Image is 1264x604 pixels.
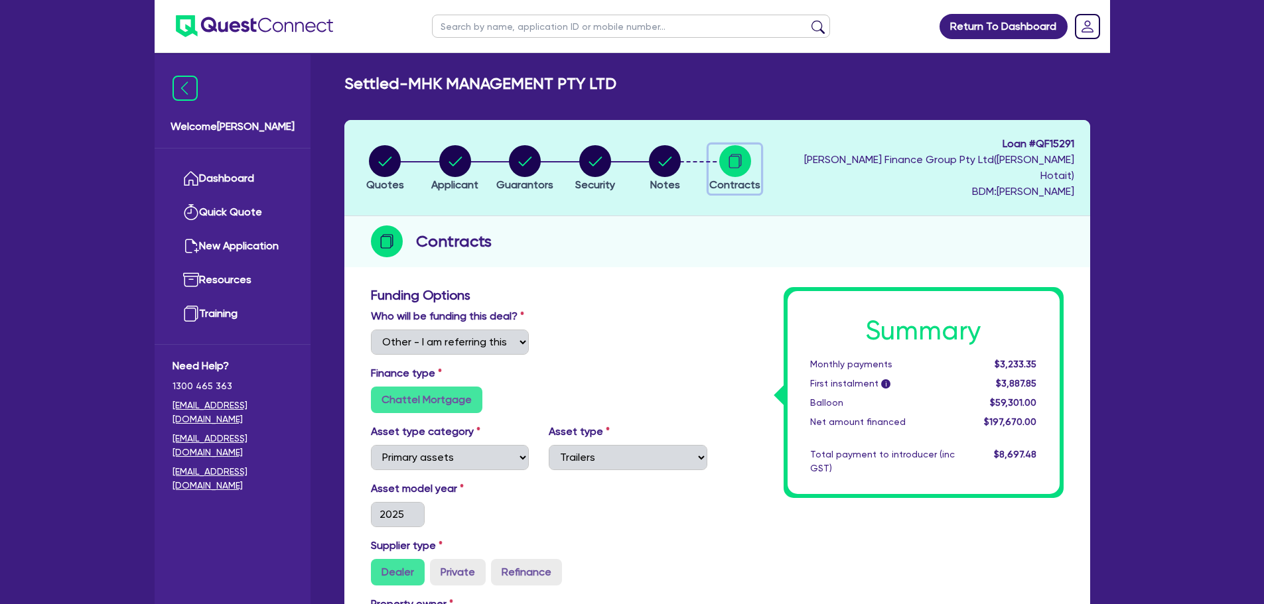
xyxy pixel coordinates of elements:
span: BDM: [PERSON_NAME] [774,184,1074,200]
span: Contracts [709,178,760,191]
a: Resources [173,263,293,297]
div: First instalment [800,377,965,391]
span: Guarantors [496,178,553,191]
a: Dashboard [173,162,293,196]
label: Who will be funding this deal? [371,308,524,324]
a: [EMAIL_ADDRESS][DOMAIN_NAME] [173,432,293,459]
button: Security [575,145,616,194]
span: [PERSON_NAME] Finance Group Pty Ltd ( [PERSON_NAME] Hotait ) [804,153,1074,182]
label: Asset type category [371,424,480,440]
label: Asset model year [361,481,539,497]
span: Welcome [PERSON_NAME] [171,119,295,135]
label: Refinance [491,559,562,585]
span: $59,301.00 [990,397,1036,408]
img: training [183,306,199,322]
a: Dropdown toggle [1070,9,1105,44]
button: Applicant [431,145,479,194]
a: [EMAIL_ADDRESS][DOMAIN_NAME] [173,465,293,493]
button: Contracts [709,145,761,194]
a: Quick Quote [173,196,293,229]
span: Applicant [431,178,478,191]
img: new-application [183,238,199,254]
button: Notes [648,145,681,194]
span: Need Help? [173,358,293,374]
h2: Settled - MHK MANAGEMENT PTY LTD [344,74,616,93]
div: Total payment to introducer (inc GST) [800,448,965,475]
label: Finance type [371,365,442,381]
a: New Application [173,229,293,263]
label: Supplier type [371,538,443,554]
span: $8,697.48 [994,449,1036,459]
span: Quotes [366,178,404,191]
a: Training [173,297,293,331]
input: Search by name, application ID or mobile number... [432,15,830,38]
span: $3,887.85 [996,378,1036,389]
img: quick-quote [183,204,199,220]
button: Quotes [366,145,405,194]
label: Asset type [549,424,610,440]
h1: Summary [810,315,1037,347]
span: $3,233.35 [995,359,1036,369]
img: step-icon [371,225,403,257]
span: Loan # QF15291 [774,136,1074,152]
img: icon-menu-close [173,76,198,101]
img: resources [183,272,199,288]
button: Guarantors [496,145,554,194]
span: 1300 465 363 [173,379,293,393]
a: Return To Dashboard [940,14,1068,39]
div: Monthly payments [800,357,965,371]
label: Private [430,559,486,585]
span: Notes [650,178,680,191]
label: Dealer [371,559,425,585]
label: Chattel Mortgage [371,387,482,413]
span: Security [575,178,615,191]
h3: Funding Options [371,287,707,303]
a: [EMAIL_ADDRESS][DOMAIN_NAME] [173,398,293,426]
h2: Contracts [416,229,492,253]
div: Balloon [800,396,965,410]
div: Net amount financed [800,415,965,429]
span: i [881,379,890,389]
span: $197,670.00 [984,416,1036,427]
img: quest-connect-logo-blue [176,15,333,37]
